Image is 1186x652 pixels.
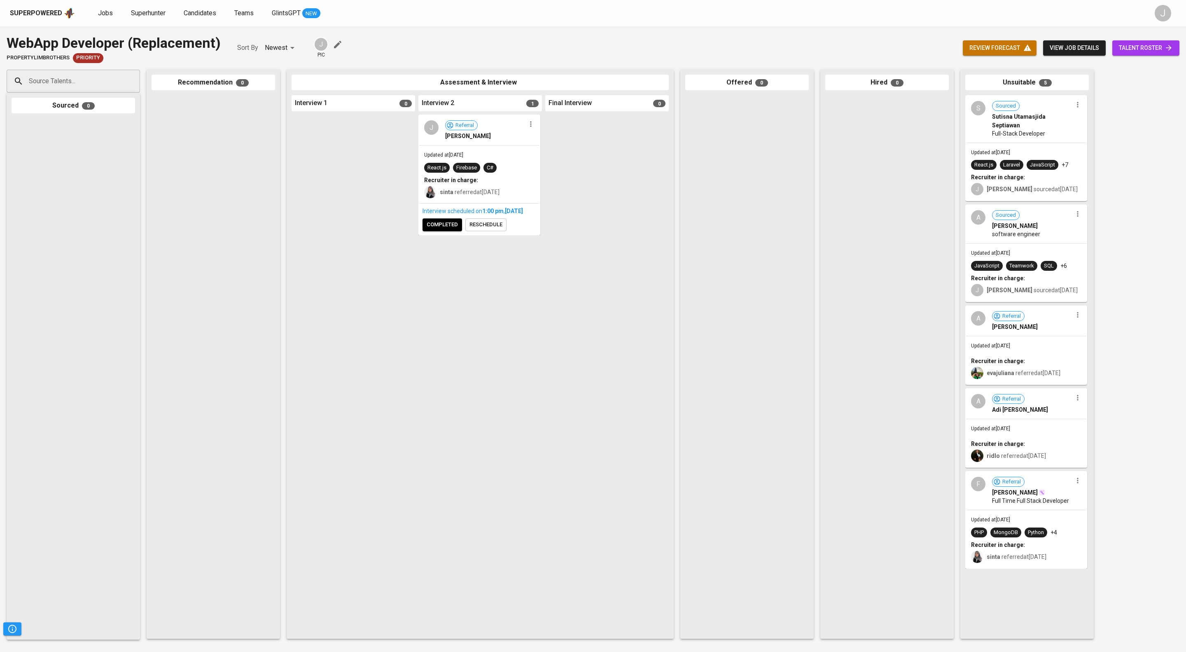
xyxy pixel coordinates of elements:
[131,8,167,19] a: Superhunter
[971,426,1010,432] span: Updated at [DATE]
[440,189,453,195] b: sinta
[135,80,137,82] button: Open
[423,218,462,231] button: completed
[234,9,254,17] span: Teams
[314,37,328,52] div: J
[685,75,809,91] div: Offered
[184,8,218,19] a: Candidates
[992,129,1045,138] span: Full-Stack Developer
[971,394,985,408] div: A
[424,177,478,183] b: Recruiter in charge:
[445,132,491,140] span: [PERSON_NAME]
[971,250,1010,256] span: Updated at [DATE]
[987,370,1014,376] b: evajuliana
[237,43,258,53] p: Sort By
[424,186,437,198] img: sinta.windasari@glints.com
[992,406,1048,414] span: Adi [PERSON_NAME]
[653,100,665,107] span: 0
[971,101,985,115] div: S
[1028,529,1044,537] div: Python
[971,367,983,379] img: eva@glints.com
[971,174,1025,181] b: Recruiter in charge:
[456,164,477,172] div: Firebase
[971,450,983,462] img: ridlo@glints.com
[152,75,275,91] div: Recommendation
[1051,528,1057,537] p: +4
[999,312,1024,320] span: Referral
[292,75,669,91] div: Assessment & Interview
[965,388,1087,468] div: AReferralAdi [PERSON_NAME]Updated at[DATE]Recruiter in charge:ridlo referredat[DATE]
[234,8,255,19] a: Teams
[971,358,1025,364] b: Recruiter in charge:
[272,8,320,19] a: GlintsGPT NEW
[505,208,523,214] span: [DATE]
[440,189,500,195] span: referred at [DATE]
[987,453,1000,459] b: ridlo
[465,218,507,231] button: reschedule
[10,9,62,18] div: Superpowered
[1044,262,1054,270] div: SQL
[427,220,458,230] span: completed
[992,102,1019,110] span: Sourced
[965,471,1087,569] div: FReferral[PERSON_NAME]Full Time Full Stack DeveloperUpdated at[DATE]PHPMongoDBPython+4Recruiter i...
[971,311,985,326] div: A
[1003,161,1020,169] div: Laravel
[971,210,985,225] div: A
[974,161,993,169] div: React.js
[971,517,1010,523] span: Updated at [DATE]
[987,553,1000,560] b: sinta
[1030,161,1055,169] div: JavaScript
[399,100,412,107] span: 0
[974,262,999,270] div: JavaScript
[987,453,1046,459] span: referred at [DATE]
[469,220,502,230] span: reschedule
[992,113,1072,129] span: Sutisna Utamasjida Septiawan
[992,230,1040,238] span: software engineer
[974,529,984,537] div: PHP
[755,79,768,87] span: 0
[969,43,1030,53] span: review forecast
[994,529,1018,537] div: MongoDB
[1060,262,1067,270] p: +6
[987,553,1046,560] span: referred at [DATE]
[302,9,320,18] span: NEW
[965,204,1087,302] div: ASourced[PERSON_NAME]software engineerUpdated at[DATE]JavaScriptTeamworkSQL+6Recruiter in charge:...
[1043,40,1106,56] button: view job details
[992,323,1038,331] span: [PERSON_NAME]
[1155,5,1171,21] div: J
[422,99,454,108] span: Interview 2
[272,9,301,17] span: GlintsGPT
[992,211,1019,219] span: Sourced
[971,275,1025,281] b: Recruiter in charge:
[971,284,983,296] div: J
[992,488,1038,497] span: [PERSON_NAME]
[314,37,328,59] div: pic
[423,207,536,215] div: Interview scheduled on ,
[971,477,985,491] div: F
[1009,262,1034,270] div: Teamwork
[965,75,1089,91] div: Unsuitable
[1119,43,1173,53] span: talent roster
[82,102,95,110] span: 0
[971,441,1025,447] b: Recruiter in charge:
[987,370,1060,376] span: referred at [DATE]
[1062,161,1068,169] p: +7
[999,478,1024,486] span: Referral
[987,287,1032,293] b: [PERSON_NAME]
[526,100,539,107] span: 1
[992,497,1069,505] span: Full Time Full Stack Developer
[971,183,983,195] div: J
[424,152,463,158] span: Updated at [DATE]
[891,79,904,87] span: 0
[424,120,439,135] div: J
[236,79,249,87] span: 0
[98,8,114,19] a: Jobs
[131,9,166,17] span: Superhunter
[987,287,1078,293] span: sourced at [DATE]
[482,208,504,214] span: 1:00 PM
[7,33,221,53] div: WebApp Developer (Replacement)
[971,150,1010,155] span: Updated at [DATE]
[971,343,1010,349] span: Updated at [DATE]
[7,54,70,62] span: PropertyLimBrothers
[73,53,103,63] div: New Job received from Demand Team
